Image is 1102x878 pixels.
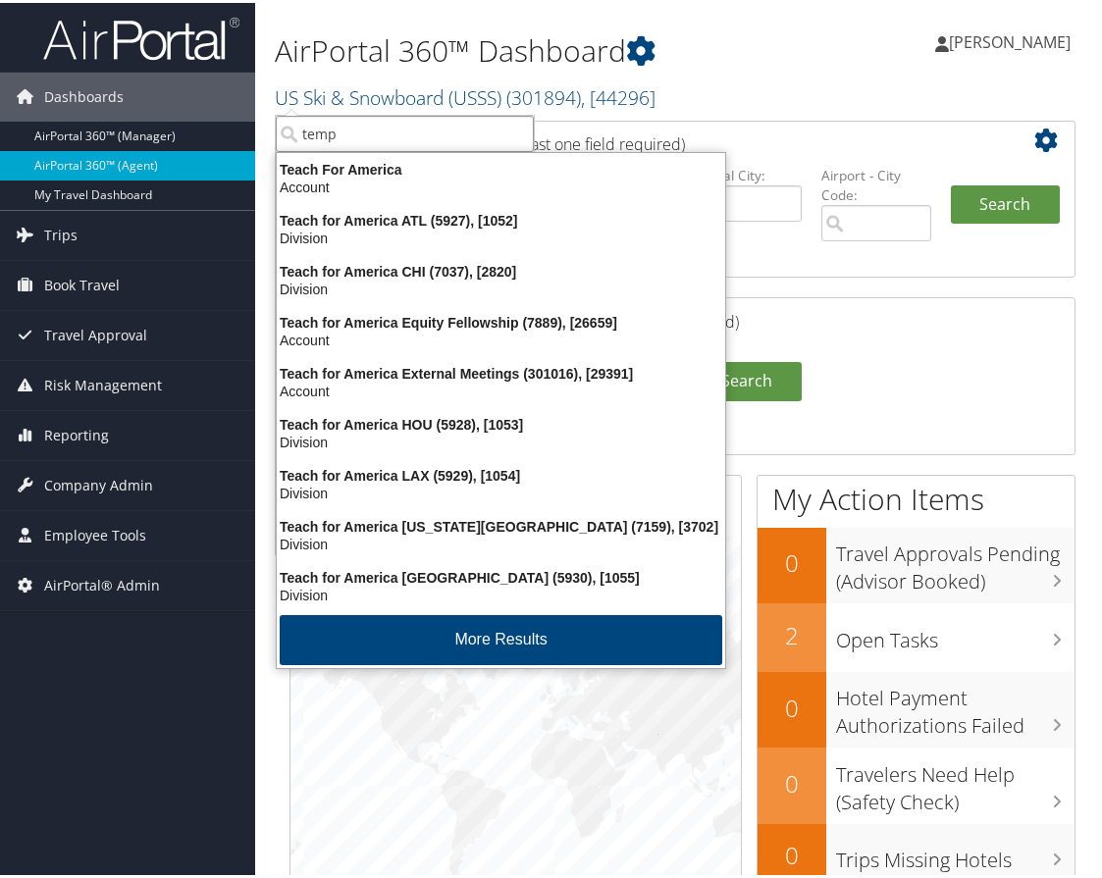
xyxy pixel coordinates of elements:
h3: Travel Approvals Pending (Advisor Booked) [836,528,1075,593]
span: , [ 44296 ] [581,81,656,108]
div: Division [265,431,737,448]
div: Division [265,584,737,601]
div: Teach for America Equity Fellowship (7889), [26659] [265,311,737,329]
button: More Results [280,612,722,662]
div: Teach For America [265,158,737,176]
input: Search Accounts [276,113,534,149]
div: Division [265,533,737,550]
span: AirPortal® Admin [44,558,160,607]
label: Arrival City: [693,163,803,182]
span: Reporting [44,408,109,457]
div: Teach for America [US_STATE][GEOGRAPHIC_DATA] (7159), [3702] [265,515,737,533]
div: Account [265,329,737,346]
span: Travel Approval [44,308,147,357]
label: Airport - City Code: [821,163,931,203]
div: Teach for America External Meetings (301016), [29391] [265,362,737,380]
div: Teach for America CHI (7037), [2820] [265,260,737,278]
span: Trips [44,208,78,257]
span: [PERSON_NAME] [949,28,1071,50]
h1: My Action Items [758,476,1075,517]
h2: 0 [758,836,826,869]
div: Teach for America [GEOGRAPHIC_DATA] (5930), [1055] [265,566,737,584]
div: Division [265,482,737,499]
span: Book Travel [44,258,120,307]
h3: Travelers Need Help (Safety Check) [836,749,1075,813]
a: 2Open Tasks [758,600,1075,669]
h1: AirPortal 360™ Dashboard [275,27,818,69]
span: Risk Management [44,358,162,407]
h2: Airtinerary Lookup [305,122,994,155]
span: Company Admin [44,458,153,507]
a: 0Travelers Need Help (Safety Check) [758,745,1075,820]
span: Dashboards [44,70,124,119]
button: Search [951,182,1061,222]
div: Account [265,380,737,397]
h2: 0 [758,543,826,577]
span: Employee Tools [44,508,146,557]
a: 0Travel Approvals Pending (Advisor Booked) [758,525,1075,600]
div: Account [265,176,737,193]
a: US Ski & Snowboard (USSS) [275,81,656,108]
h3: Open Tasks [836,614,1075,651]
img: airportal-logo.png [43,13,239,59]
a: 0Hotel Payment Authorizations Failed [758,669,1075,745]
a: Search [693,359,803,398]
h3: Hotel Payment Authorizations Failed [836,672,1075,737]
span: ( 301894 ) [506,81,581,108]
h2: 0 [758,764,826,798]
div: Teach for America HOU (5928), [1053] [265,413,737,431]
span: (at least one field required) [498,130,685,152]
h2: 0 [758,689,826,722]
a: [PERSON_NAME] [935,10,1090,69]
div: Teach for America LAX (5929), [1054] [265,464,737,482]
div: Division [265,278,737,295]
h2: 2 [758,616,826,649]
div: Division [265,227,737,244]
h3: Trips Missing Hotels [836,834,1075,871]
div: Teach for America ATL (5927), [1052] [265,209,737,227]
